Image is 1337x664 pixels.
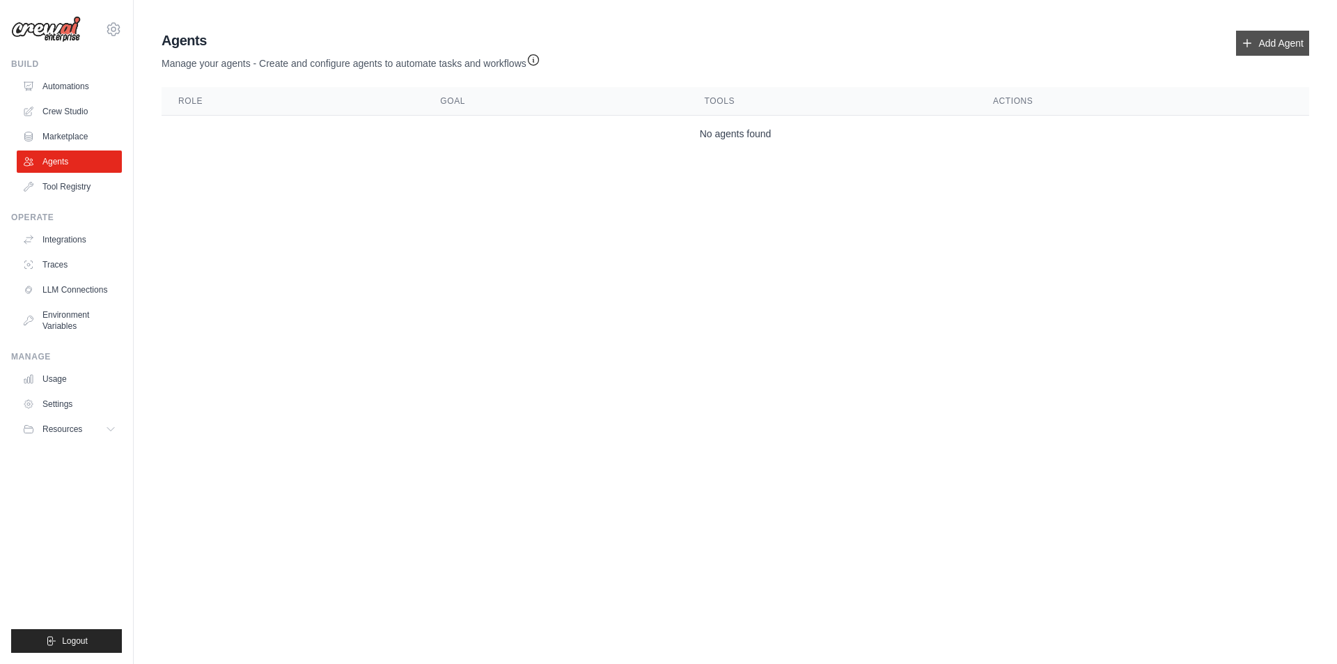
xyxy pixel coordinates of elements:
a: Environment Variables [17,304,122,337]
th: Goal [423,87,687,116]
p: Manage your agents - Create and configure agents to automate tasks and workflows [162,50,540,70]
a: Agents [17,150,122,173]
a: Tool Registry [17,176,122,198]
a: Automations [17,75,122,98]
div: Build [11,59,122,70]
div: Operate [11,212,122,223]
a: Traces [17,254,122,276]
a: Marketplace [17,125,122,148]
a: Add Agent [1236,31,1309,56]
td: No agents found [162,116,1309,153]
h2: Agents [162,31,540,50]
th: Actions [976,87,1309,116]
th: Role [162,87,423,116]
span: Logout [62,635,88,647]
th: Tools [688,87,976,116]
a: Usage [17,368,122,390]
a: LLM Connections [17,279,122,301]
img: Logo [11,16,81,43]
span: Resources [42,424,82,435]
a: Settings [17,393,122,415]
button: Resources [17,418,122,440]
button: Logout [11,629,122,653]
a: Integrations [17,229,122,251]
a: Crew Studio [17,100,122,123]
div: Manage [11,351,122,362]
